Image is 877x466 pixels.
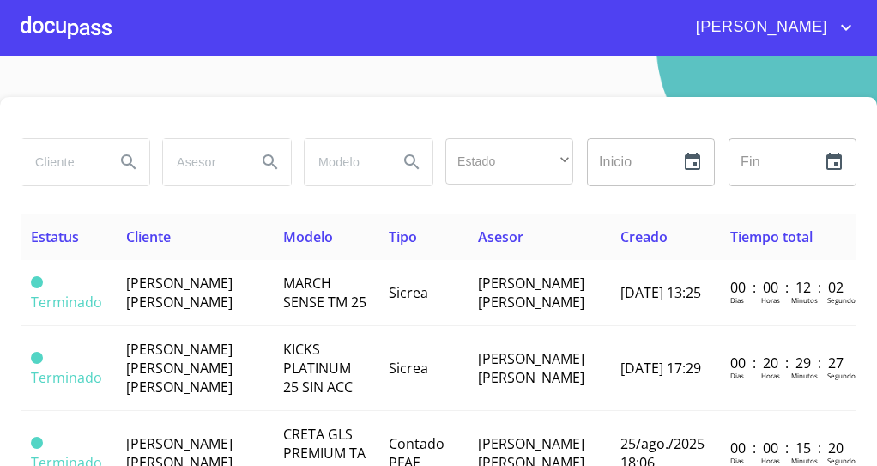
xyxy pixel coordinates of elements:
[305,139,384,185] input: search
[827,371,859,380] p: Segundos
[478,227,523,246] span: Asesor
[827,456,859,465] p: Segundos
[283,227,333,246] span: Modelo
[730,354,846,372] p: 00 : 20 : 29 : 27
[683,14,836,41] span: [PERSON_NAME]
[126,227,171,246] span: Cliente
[761,371,780,380] p: Horas
[31,352,43,364] span: Terminado
[730,227,813,246] span: Tiempo total
[791,295,818,305] p: Minutos
[730,439,846,457] p: 00 : 00 : 15 : 20
[250,142,291,183] button: Search
[478,349,584,387] span: [PERSON_NAME] [PERSON_NAME]
[163,139,243,185] input: search
[730,278,846,297] p: 00 : 00 : 12 : 02
[730,456,744,465] p: Dias
[389,283,428,302] span: Sicrea
[31,227,79,246] span: Estatus
[21,139,101,185] input: search
[478,274,584,312] span: [PERSON_NAME] [PERSON_NAME]
[31,368,102,387] span: Terminado
[761,295,780,305] p: Horas
[620,227,668,246] span: Creado
[791,456,818,465] p: Minutos
[827,295,859,305] p: Segundos
[283,274,366,312] span: MARCH SENSE TM 25
[389,359,428,378] span: Sicrea
[620,283,701,302] span: [DATE] 13:25
[126,274,233,312] span: [PERSON_NAME] [PERSON_NAME]
[683,14,856,41] button: account of current user
[108,142,149,183] button: Search
[730,371,744,380] p: Dias
[620,359,701,378] span: [DATE] 17:29
[31,293,102,312] span: Terminado
[730,295,744,305] p: Dias
[31,437,43,449] span: Terminado
[761,456,780,465] p: Horas
[283,340,353,396] span: KICKS PLATINUM 25 SIN ACC
[791,371,818,380] p: Minutos
[31,276,43,288] span: Terminado
[389,227,417,246] span: Tipo
[126,340,233,396] span: [PERSON_NAME] [PERSON_NAME] [PERSON_NAME]
[445,138,573,185] div: ​
[391,142,432,183] button: Search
